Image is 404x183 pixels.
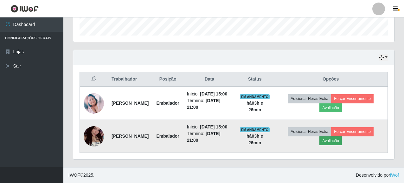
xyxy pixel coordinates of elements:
[240,94,270,99] span: EM ANDAMENTO
[187,130,232,144] li: Término:
[331,94,374,103] button: Forçar Encerramento
[84,93,104,114] img: 1693706792822.jpeg
[247,101,263,112] strong: há 03 h e 26 min
[200,124,227,129] time: [DATE] 15:00
[108,72,152,87] th: Trabalhador
[152,72,183,87] th: Posição
[288,94,331,103] button: Adicionar Horas Extra
[187,97,232,111] li: Término:
[274,72,388,87] th: Opções
[10,5,39,13] img: CoreUI Logo
[319,103,342,112] button: Avaliação
[240,127,270,132] span: EM ANDAMENTO
[319,136,342,145] button: Avaliação
[68,173,80,178] span: IWOF
[390,173,399,178] a: iWof
[200,91,227,96] time: [DATE] 15:00
[331,127,374,136] button: Forçar Encerramento
[187,91,232,97] li: Início:
[112,101,149,106] strong: [PERSON_NAME]
[247,134,263,145] strong: há 03 h e 26 min
[112,134,149,139] strong: [PERSON_NAME]
[68,172,94,179] span: © 2025 .
[288,127,331,136] button: Adicionar Horas Extra
[156,101,179,106] strong: Embalador
[183,72,236,87] th: Data
[187,124,232,130] li: Início:
[84,114,104,159] img: 1757113340367.jpeg
[236,72,274,87] th: Status
[356,172,399,179] span: Desenvolvido por
[156,134,179,139] strong: Embalador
